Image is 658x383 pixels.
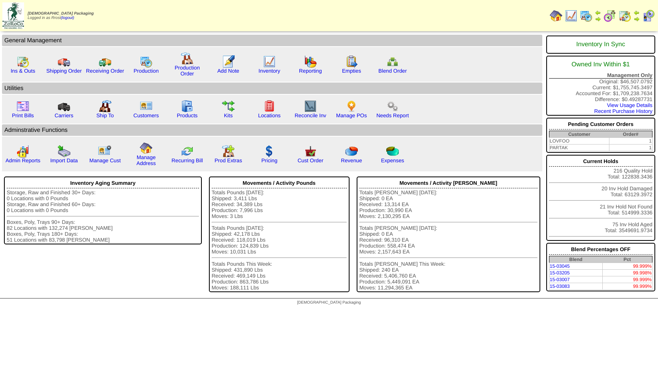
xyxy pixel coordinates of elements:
img: po.png [345,100,358,113]
a: Import Data [50,158,78,163]
img: truck3.gif [58,100,70,113]
a: Reconcile Inv [295,113,326,118]
a: Expenses [381,158,404,163]
img: calendarblend.gif [603,9,616,22]
img: home.gif [140,142,152,154]
img: truck2.gif [99,55,111,68]
img: network.png [386,55,399,68]
img: line_graph.gif [565,9,577,22]
th: Pct [602,256,652,263]
img: workorder.gif [345,55,358,68]
a: Production Order [175,65,200,77]
td: LOVFOO [549,138,609,145]
div: Totals [PERSON_NAME] [DATE]: Shipped: 0 EA Received: 13,314 EA Production: 30,990 EA Moves: 2,130... [359,190,538,291]
a: Admin Reports [6,158,40,163]
a: Empties [342,68,361,74]
div: Management Only [549,72,652,79]
img: pie_chart2.png [386,145,399,158]
img: cabinet.gif [181,100,194,113]
img: prodextras.gif [222,145,235,158]
a: 15-03205 [550,270,570,276]
img: calendarprod.gif [580,9,592,22]
span: Logged in as Rrost [28,11,94,20]
img: workflow.png [386,100,399,113]
a: (logout) [61,16,74,20]
a: Kits [224,113,233,118]
img: graph.gif [304,55,317,68]
a: Carriers [55,113,73,118]
a: 15-03083 [550,283,570,289]
a: Pricing [261,158,278,163]
img: invoice2.gif [17,100,29,113]
img: dollar.gif [263,145,276,158]
div: Storage, Raw and Finished 30+ Days: 0 Locations with 0 Pounds Storage, Raw and Finished 60+ Days:... [7,190,199,243]
a: View Usage Details [607,102,652,108]
a: Revenue [341,158,362,163]
div: Movements / Activity Pounds [212,178,347,188]
div: 216 Quality Hold Total: 122838.3436 20 Inv Hold Damaged Total: 63129.3972 21 Inv Hold Not Found T... [546,155,655,241]
img: calendarinout.gif [619,9,631,22]
a: Recent Purchase History [594,108,652,114]
img: home.gif [550,9,562,22]
img: cust_order.png [304,145,317,158]
td: Utilities [2,83,542,94]
a: Ins & Outs [11,68,35,74]
a: Products [177,113,198,118]
td: 99.998% [602,270,652,276]
img: import.gif [58,145,70,158]
a: Ship To [96,113,114,118]
a: Receiving Order [86,68,124,74]
div: Inventory Aging Summary [7,178,199,188]
a: Recurring Bill [171,158,203,163]
img: calendarinout.gif [17,55,29,68]
img: locations.gif [263,100,276,113]
a: Inventory [259,68,280,74]
td: General Management [2,35,542,46]
span: [DEMOGRAPHIC_DATA] Packaging [28,11,94,16]
td: 1 [609,138,652,145]
a: Manage Cust [89,158,120,163]
span: [DEMOGRAPHIC_DATA] Packaging [297,300,361,305]
a: Cust Order [297,158,323,163]
img: reconcile.gif [181,145,194,158]
img: workflow.gif [222,100,235,113]
img: arrowleft.gif [595,9,601,16]
img: truck.gif [58,55,70,68]
img: managecust.png [98,145,113,158]
th: Order# [609,131,652,138]
div: Pending Customer Orders [549,119,652,130]
img: orders.gif [222,55,235,68]
div: Blend Percentages OFF [549,244,652,255]
td: 99.999% [602,263,652,270]
td: 99.999% [602,276,652,283]
a: 15-03045 [550,263,570,269]
div: Current Holds [549,156,652,167]
img: line_graph.gif [263,55,276,68]
img: factory2.gif [99,100,111,113]
a: Add Note [217,68,239,74]
a: Print Bills [12,113,34,118]
a: Manage POs [336,113,367,118]
a: Blend Order [378,68,407,74]
a: Customers [133,113,159,118]
div: Owned Inv Within $1 [549,57,652,72]
a: Shipping Order [46,68,82,74]
a: Manage Address [137,154,156,166]
th: Blend [549,256,602,263]
img: line_graph2.gif [304,100,317,113]
img: graph2.png [17,145,29,158]
img: arrowright.gif [634,16,640,22]
img: calendarcustomer.gif [642,9,655,22]
img: pie_chart.png [345,145,358,158]
img: zoroco-logo-small.webp [2,2,24,29]
td: 99.999% [602,283,652,290]
a: Prod Extras [214,158,242,163]
div: Inventory In Sync [549,37,652,52]
div: Original: $46,507.0792 Current: $1,755,745.3497 Accounted For: $1,709,238.7634 Difference: $0.492... [546,56,655,116]
td: Adminstrative Functions [2,124,542,136]
div: Totals Pounds [DATE]: Shipped: 3,411 Lbs Received: 34,389 Lbs Production: 7,996 Lbs Moves: 3 Lbs ... [212,190,347,291]
img: customers.gif [140,100,152,113]
td: PARTAK [549,145,609,151]
th: Customer [549,131,609,138]
a: Locations [258,113,280,118]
